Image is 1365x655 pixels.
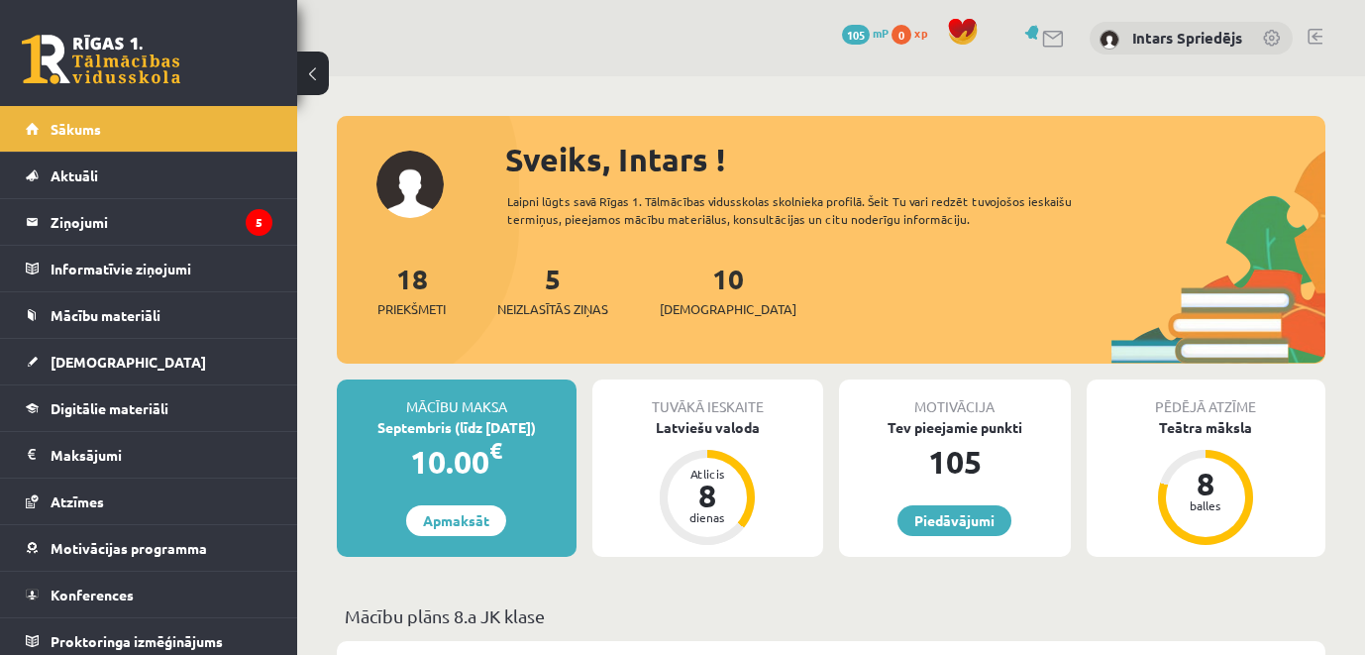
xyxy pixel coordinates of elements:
div: Sveiks, Intars ! [505,136,1325,183]
img: Intars Spriedējs [1100,30,1119,50]
span: xp [914,25,927,41]
span: Konferences [51,586,134,603]
div: Pēdējā atzīme [1087,380,1326,417]
a: Sākums [26,106,272,152]
i: 5 [246,209,272,236]
span: Neizlasītās ziņas [497,299,608,319]
legend: Ziņojumi [51,199,272,245]
span: mP [873,25,889,41]
span: Sākums [51,120,101,138]
div: Mācību maksa [337,380,577,417]
div: Teātra māksla [1087,417,1326,438]
span: Atzīmes [51,492,104,510]
span: Digitālie materiāli [51,399,168,417]
div: Motivācija [839,380,1071,417]
div: 10.00 [337,438,577,486]
a: 105 mP [842,25,889,41]
a: Motivācijas programma [26,525,272,571]
div: Latviešu valoda [592,417,824,438]
span: [DEMOGRAPHIC_DATA] [51,353,206,371]
div: 105 [839,438,1071,486]
a: Mācību materiāli [26,292,272,338]
div: 8 [1176,468,1235,499]
a: Rīgas 1. Tālmācības vidusskola [22,35,180,84]
span: 0 [892,25,911,45]
span: Proktoringa izmēģinājums [51,632,223,650]
a: 10[DEMOGRAPHIC_DATA] [660,261,796,319]
div: dienas [678,511,737,523]
a: Apmaksāt [406,505,506,536]
legend: Informatīvie ziņojumi [51,246,272,291]
a: Informatīvie ziņojumi [26,246,272,291]
a: Latviešu valoda Atlicis 8 dienas [592,417,824,548]
div: Tev pieejamie punkti [839,417,1071,438]
legend: Maksājumi [51,432,272,478]
span: Aktuāli [51,166,98,184]
a: Ziņojumi5 [26,199,272,245]
span: Priekšmeti [377,299,446,319]
div: Septembris (līdz [DATE]) [337,417,577,438]
a: Maksājumi [26,432,272,478]
a: Intars Spriedējs [1132,28,1242,48]
a: Konferences [26,572,272,617]
span: Motivācijas programma [51,539,207,557]
span: [DEMOGRAPHIC_DATA] [660,299,796,319]
a: 18Priekšmeti [377,261,446,319]
div: Tuvākā ieskaite [592,380,824,417]
a: Digitālie materiāli [26,385,272,431]
a: 5Neizlasītās ziņas [497,261,608,319]
a: [DEMOGRAPHIC_DATA] [26,339,272,384]
div: Atlicis [678,468,737,480]
a: 0 xp [892,25,937,41]
a: Atzīmes [26,479,272,524]
div: Laipni lūgts savā Rīgas 1. Tālmācības vidusskolas skolnieka profilā. Šeit Tu vari redzēt tuvojošo... [507,192,1101,228]
span: € [489,436,502,465]
a: Teātra māksla 8 balles [1087,417,1326,548]
a: Aktuāli [26,153,272,198]
p: Mācību plāns 8.a JK klase [345,602,1317,629]
div: 8 [678,480,737,511]
a: Piedāvājumi [897,505,1011,536]
span: Mācību materiāli [51,306,160,324]
div: balles [1176,499,1235,511]
span: 105 [842,25,870,45]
